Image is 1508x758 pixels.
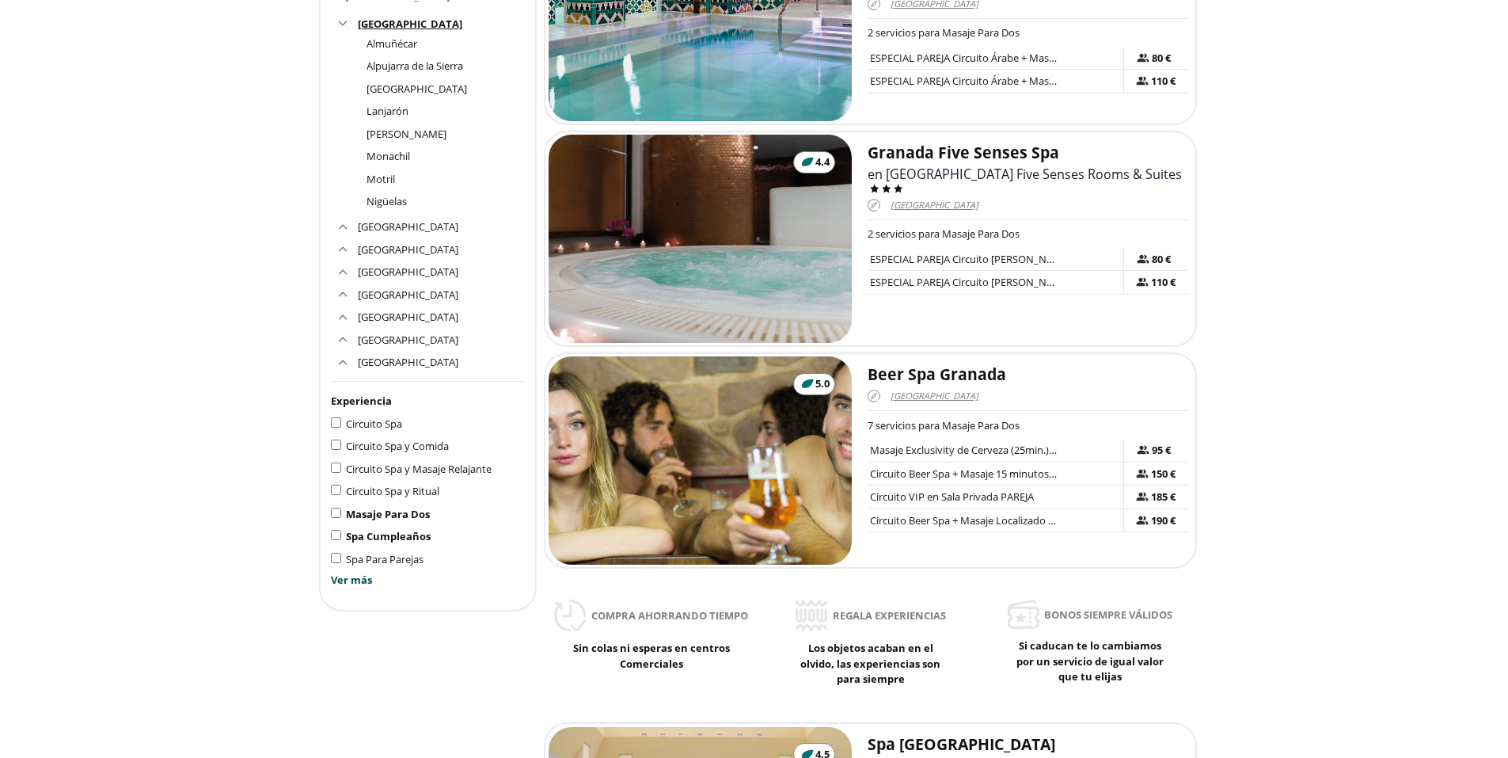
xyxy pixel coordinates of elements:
a: 5.0Beer Spa Granada[GEOGRAPHIC_DATA]7 servicios para Masaje Para DosMasaje Exclusivity de Cerveza... [544,352,1197,569]
span: 110 € [1149,72,1176,90]
span: Circuito Beer Spa + Masaje 15 minutos Sala Común (PAREJA) [870,467,1149,481]
span: 80 € [1149,49,1175,67]
h2: Granada Five Senses Spa [868,143,1188,163]
span: [GEOGRAPHIC_DATA] [358,17,462,31]
span: 2 servicios para Masaje Para Dos [868,227,1020,241]
span: 95 € [1149,441,1175,459]
span: Spa Cumpleaños [346,529,431,543]
span: 4.4 [815,154,830,170]
a: [PERSON_NAME] [367,127,446,141]
span: ESPECIAL PAREJA Circuito [PERSON_NAME] + Masaje de 25 minutos + Servicio de Té (Parejas) [870,275,1301,289]
span: Circuito Beer Spa + Masaje Localizado 25min Sala Común (PAREJA) [870,513,1178,528]
a: Alpujarra de la Sierra [367,59,463,73]
span: 110 € [1149,273,1176,291]
a: [GEOGRAPHIC_DATA] [358,310,458,324]
span: Masaje Para Dos [346,507,430,521]
span: Bonos siempre válidos [1044,606,1172,623]
a: Nigüelas [367,194,407,208]
span: ESPECIAL PAREJA Circuito Árabe + Masaje de 25 min + Servicio de Té (Parejas) [870,74,1228,88]
a: [GEOGRAPHIC_DATA] [358,265,458,279]
span: Circuito Spa y Masaje Relajante [346,462,492,476]
a: [GEOGRAPHIC_DATA] [358,242,458,257]
span: Circuito Spa y Ritual [346,484,439,498]
span: ESPECIAL PAREJA Circuito [PERSON_NAME] + Masaje de 15 minutos + Servicio de Té (Parejas) [870,252,1301,266]
span: en [GEOGRAPHIC_DATA] Five Senses Rooms & Suites [868,166,1182,183]
span: 185 € [1149,488,1176,505]
span: Circuito Spa [346,417,402,431]
a: [GEOGRAPHIC_DATA] [358,288,458,302]
span: 7 servicios para Masaje Para Dos [868,418,1020,432]
span: Compra ahorrando tiempo [591,607,748,624]
span: Spa Para Parejas [346,552,424,566]
span: Circuito Spa y Comida [346,439,449,453]
span: Experiencia [331,394,392,408]
span: Circuito VIP en Sala Privada PAREJA [870,489,1034,504]
span: 80 € [1149,250,1175,268]
a: [GEOGRAPHIC_DATA] [358,355,458,369]
span: Sin colas ni esperas en centros Comerciales [573,641,732,671]
h2: Spa [GEOGRAPHIC_DATA] [868,734,1188,755]
span: 190 € [1149,512,1176,529]
span: Regala experiencias [833,607,946,624]
span: ESPECIAL PAREJA Circuito Árabe + Masaje de 15 min + Servicio de Té (Parejas) [870,51,1228,65]
span: 5.0 [815,376,830,392]
span: Si caducan te lo cambiamos por un servicio de igual valor que tu elijas [1016,638,1166,684]
span: Los objetos acaban en el olvido, las experiencias son para siempre [800,641,943,686]
a: Lanjarón [367,104,408,118]
a: Almuñécar [367,36,417,51]
a: Monachil [367,149,410,163]
a: 4.4Granada Five Senses Spaen [GEOGRAPHIC_DATA] Five Senses Rooms & Suites[GEOGRAPHIC_DATA]2 servi... [544,131,1197,348]
a: Motril [367,172,395,186]
h2: Beer Spa Granada [868,364,1188,385]
a: [GEOGRAPHIC_DATA] [358,219,458,234]
a: [GEOGRAPHIC_DATA] [358,333,458,347]
span: [GEOGRAPHIC_DATA] [891,387,978,406]
span: Masaje Exclusivity de Cerveza (25min.) PAREJA [870,443,1084,457]
span: 2 servicios para Masaje Para Dos [868,25,1020,40]
span: 150 € [1149,465,1176,482]
span: [GEOGRAPHIC_DATA] [891,196,978,214]
button: Ver más [331,573,372,589]
span: Ver más [331,573,372,588]
a: [GEOGRAPHIC_DATA] [367,82,467,96]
